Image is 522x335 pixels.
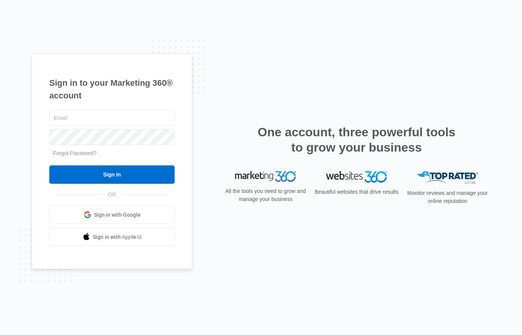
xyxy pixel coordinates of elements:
[326,171,387,182] img: Websites 360
[49,228,175,246] a: Sign in with Apple Id
[49,77,175,102] h1: Sign in to your Marketing 360® account
[49,110,175,126] input: Email
[53,150,97,156] a: Forgot Password?
[49,206,175,224] a: Sign in with Google
[103,191,122,199] span: OR
[235,171,296,182] img: Marketing 360
[405,189,490,205] p: Monitor reviews and manage your online reputation
[417,171,478,184] img: Top Rated Local
[255,124,458,155] h2: One account, three powerful tools to grow your business
[223,187,308,203] p: All the tools you need to grow and manage your business
[94,211,141,219] span: Sign in with Google
[49,165,175,184] input: Sign In
[314,188,399,196] p: Beautiful websites that drive results
[93,233,142,241] span: Sign in with Apple Id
